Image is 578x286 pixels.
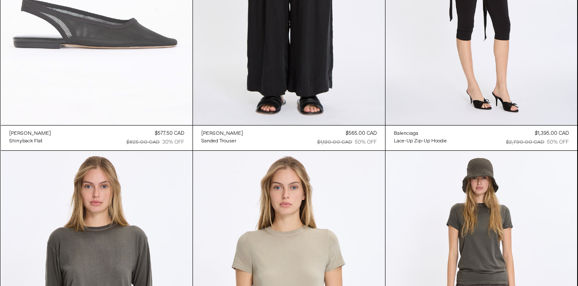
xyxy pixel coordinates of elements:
div: $825.00 CAD [127,139,160,146]
div: Shinyback Flat [9,138,42,145]
div: $2,790.00 CAD [506,139,544,146]
a: Balenciaga [394,130,447,137]
div: Balenciaga [394,130,418,137]
div: $1,130.00 CAD [317,139,352,146]
div: $565.00 CAD [346,130,377,137]
div: $1,395.00 CAD [535,130,569,137]
div: 50% OFF [547,139,569,146]
div: 50% OFF [355,139,377,146]
div: 30% OFF [162,139,184,146]
div: Sanded Trouser [201,138,236,145]
div: $577.50 CAD [155,130,184,137]
a: Lace-Up Zip-Up Hoodie [394,137,447,145]
a: [PERSON_NAME] [201,130,243,137]
a: Shinyback Flat [9,137,51,145]
div: Lace-Up Zip-Up Hoodie [394,138,447,145]
a: Sanded Trouser [201,137,243,145]
a: [PERSON_NAME] [9,130,51,137]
